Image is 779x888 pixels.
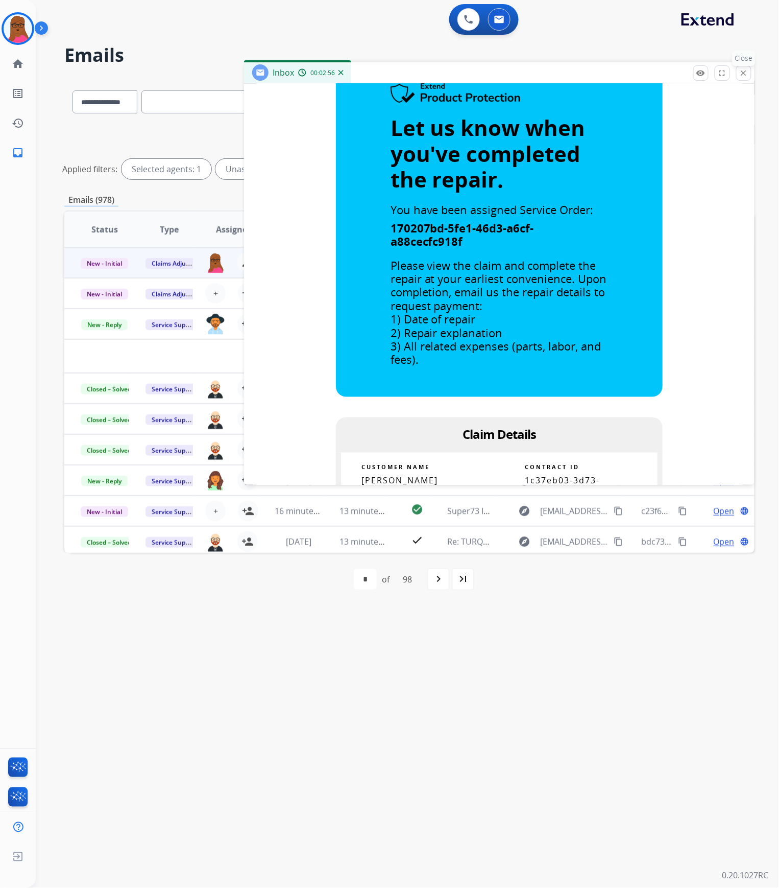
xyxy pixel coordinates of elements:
span: 16 minutes ago [275,505,334,517]
span: Please view the claim and complete the repair at your earliest convenience. Upon completion, emai... [391,258,607,313]
img: agent-avatar [206,439,225,460]
span: 13 minutes ago [339,536,399,547]
span: New - Initial [81,258,128,269]
span: Assignee [216,223,252,236]
img: agent-avatar [206,378,225,399]
span: 1c37eb03-3d73-4a25-b147-3c847e0654c2 [525,475,600,506]
p: Emails (978) [64,194,118,206]
img: agent-avatar [206,409,225,429]
span: Claim Details [462,426,536,443]
mat-icon: check [411,534,423,546]
mat-icon: explore [518,535,530,548]
span: Claims Adjudication [145,258,215,269]
span: Type [160,223,179,236]
img: agent-avatar [206,531,225,552]
p: Applied filters: [62,163,117,175]
mat-icon: list_alt [12,87,24,100]
mat-icon: person_add [241,318,254,330]
div: 98 [395,569,420,590]
mat-icon: fullscreen [718,68,727,78]
span: [EMAIL_ADDRESS][DOMAIN_NAME] [541,535,608,548]
div: of [382,573,389,586]
span: + [213,505,218,517]
strong: Let us know when you've completed the repair. [391,113,586,194]
strong: CUSTOMER NAME [361,463,430,471]
mat-icon: person_add [241,474,254,486]
p: Close [733,51,756,66]
button: + [205,283,226,303]
mat-icon: home [12,58,24,70]
mat-icon: history [12,117,24,129]
span: Service Support [145,384,204,394]
mat-icon: remove_red_eye [696,68,705,78]
mat-icon: inbox [12,147,24,159]
span: 13 minutes ago [339,505,399,517]
button: Close [736,65,751,81]
mat-icon: person_add [241,382,254,394]
strong: 170207bd-5fe1-46d3-a6cf-a88cecfc918f [391,220,534,249]
mat-icon: content_copy [614,506,623,516]
img: agent-avatar [206,252,225,273]
mat-icon: person_remove [241,256,254,269]
span: Service Support [145,476,204,486]
mat-icon: person_add [241,443,254,456]
span: 00:02:56 [310,69,335,77]
mat-icon: person_add [241,535,254,548]
div: Selected agents: 1 [121,159,211,179]
span: Closed – Solved [81,414,137,425]
span: You have been assigned Service Order: [391,202,594,217]
span: New - Reply [81,476,128,486]
span: + [213,287,218,299]
span: Inbox [273,67,294,78]
mat-icon: person_add [242,505,254,517]
img: avatar [4,14,32,43]
strong: CONTRACT ID [525,463,579,471]
mat-icon: content_copy [678,537,688,546]
span: Claims Adjudication [145,289,215,299]
span: 3) All related expenses (parts, labor, and fees). [391,338,601,367]
mat-icon: language [740,537,749,546]
img: agent-avatar [206,470,225,490]
img: agent-avatar [206,314,225,334]
div: Unassigned [215,159,281,179]
p: 0.20.1027RC [722,870,769,882]
span: Status [91,223,118,236]
span: New - Initial [81,506,128,517]
mat-icon: person_add [242,287,254,299]
span: Open [714,505,735,517]
span: Service Support [145,537,204,548]
span: New - Initial [81,289,128,299]
span: Closed – Solved [81,384,137,394]
span: 1) Date of repair [391,311,476,326]
mat-icon: content_copy [678,506,688,516]
span: Open [714,535,735,548]
span: [DATE] [286,536,311,547]
img: Extend Product Protection [391,83,521,105]
mat-icon: last_page [457,573,469,586]
mat-icon: close [739,68,748,78]
h2: Emails [64,45,754,65]
span: Super73 Invoice #D86419 [447,505,545,517]
mat-icon: person_add [241,413,254,425]
mat-icon: check_circle [411,503,423,516]
span: [EMAIL_ADDRESS][DOMAIN_NAME] [541,505,608,517]
mat-icon: content_copy [614,537,623,546]
span: Closed – Solved [81,537,137,548]
span: New - Reply [81,319,128,330]
span: Closed – Solved [81,445,137,456]
span: Service Support [145,506,204,517]
mat-icon: explore [518,505,530,517]
button: + [205,501,226,521]
mat-icon: navigate_next [432,573,445,586]
span: Service Support [145,319,204,330]
span: Service Support [145,445,204,456]
span: [PERSON_NAME] [361,475,438,486]
mat-icon: language [740,506,749,516]
span: Service Support [145,414,204,425]
span: 2) Repair explanation [391,325,503,340]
